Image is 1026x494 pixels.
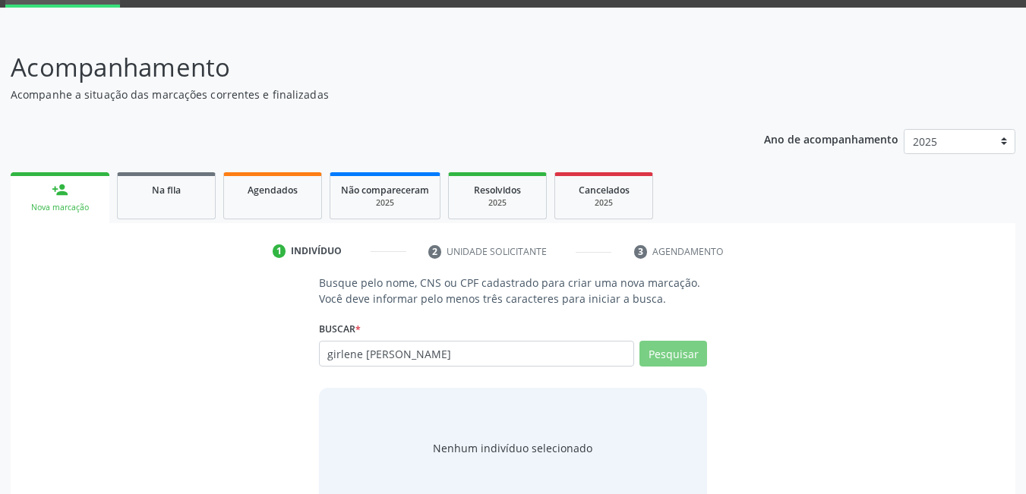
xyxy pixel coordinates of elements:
[291,244,342,258] div: Indivíduo
[248,184,298,197] span: Agendados
[319,341,635,367] input: Busque por nome, CNS ou CPF
[52,181,68,198] div: person_add
[474,184,521,197] span: Resolvidos
[459,197,535,209] div: 2025
[273,244,286,258] div: 1
[21,202,99,213] div: Nova marcação
[433,440,592,456] div: Nenhum indivíduo selecionado
[579,184,630,197] span: Cancelados
[11,49,714,87] p: Acompanhamento
[11,87,714,102] p: Acompanhe a situação das marcações correntes e finalizadas
[341,197,429,209] div: 2025
[764,129,898,148] p: Ano de acompanhamento
[319,275,708,307] p: Busque pelo nome, CNS ou CPF cadastrado para criar uma nova marcação. Você deve informar pelo men...
[152,184,181,197] span: Na fila
[341,184,429,197] span: Não compareceram
[319,317,361,341] label: Buscar
[566,197,642,209] div: 2025
[639,341,707,367] button: Pesquisar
